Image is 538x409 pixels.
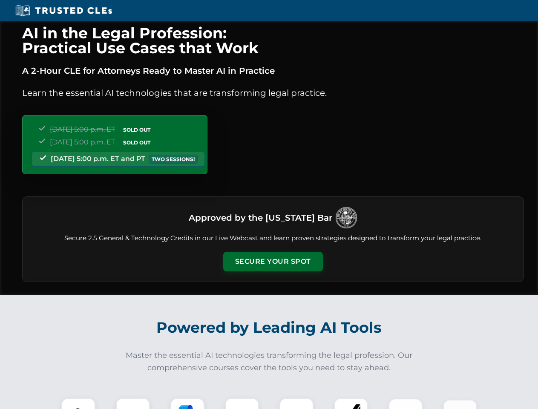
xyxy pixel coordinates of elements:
img: Logo [336,207,357,228]
p: Secure 2.5 General & Technology Credits in our Live Webcast and learn proven strategies designed ... [33,233,513,243]
h3: Approved by the [US_STATE] Bar [189,210,332,225]
img: Trusted CLEs [13,4,115,17]
span: [DATE] 5:00 p.m. ET [50,125,115,133]
h1: AI in the Legal Profession: Practical Use Cases that Work [22,26,524,55]
button: Secure Your Spot [223,252,323,271]
p: Master the essential AI technologies transforming the legal profession. Our comprehensive courses... [120,349,418,374]
span: SOLD OUT [120,138,153,147]
h2: Powered by Leading AI Tools [33,313,505,343]
p: A 2-Hour CLE for Attorneys Ready to Master AI in Practice [22,64,524,78]
p: Learn the essential AI technologies that are transforming legal practice. [22,86,524,100]
span: SOLD OUT [120,125,153,134]
span: [DATE] 5:00 p.m. ET [50,138,115,146]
